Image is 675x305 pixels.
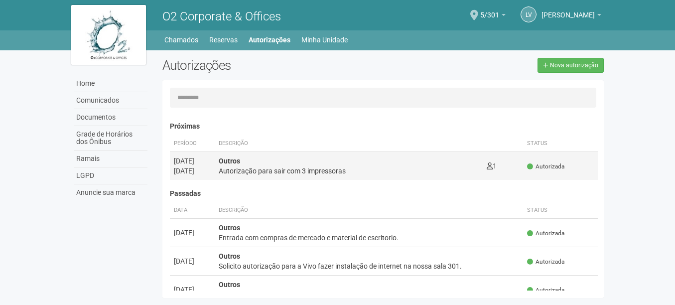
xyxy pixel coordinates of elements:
div: [DATE] [174,256,211,266]
span: Autorizada [527,162,564,171]
a: Ramais [74,151,147,167]
a: Grade de Horários dos Ônibus [74,126,147,151]
div: [DATE] [174,156,211,166]
strong: Outros [219,224,240,232]
div: Autorização para sair com 3 impressoras [219,166,479,176]
th: Período [170,136,215,152]
th: Descrição [215,136,483,152]
a: 5/301 [480,12,506,20]
a: Reservas [209,33,238,47]
a: Autorizações [249,33,290,47]
h4: Passadas [170,190,598,197]
strong: Outros [219,157,240,165]
div: [DATE] [174,285,211,295]
th: Data [170,202,215,219]
span: 5/301 [480,1,499,19]
div: Autorização para subida de compras realizadas para o escritório [219,290,520,300]
div: [DATE] [174,166,211,176]
span: Autorizada [527,229,564,238]
h4: Próximas [170,123,598,130]
a: [PERSON_NAME] [541,12,601,20]
th: Status [523,136,598,152]
th: Descrição [215,202,524,219]
span: Nova autorização [550,62,598,69]
a: Nova autorização [538,58,604,73]
a: LGPD [74,167,147,184]
span: Autorizada [527,258,564,266]
span: 1 [487,162,497,170]
span: Luis Vasconcelos Porto Fernandes [541,1,595,19]
span: Autorizada [527,286,564,295]
a: Anuncie sua marca [74,184,147,201]
strong: Outros [219,281,240,289]
div: Entrada com compras de mercado e material de escritorio. [219,233,520,243]
a: Documentos [74,109,147,126]
h2: Autorizações [162,58,376,73]
a: Home [74,75,147,92]
a: Minha Unidade [301,33,348,47]
div: Solicito autorização para a Vivo fazer instalação de internet na nossa sala 301. [219,261,520,271]
a: Chamados [164,33,198,47]
img: logo.jpg [71,5,146,65]
a: LV [521,6,537,22]
strong: Outros [219,252,240,260]
a: Comunicados [74,92,147,109]
span: O2 Corporate & Offices [162,9,281,23]
th: Status [523,202,598,219]
div: [DATE] [174,228,211,238]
